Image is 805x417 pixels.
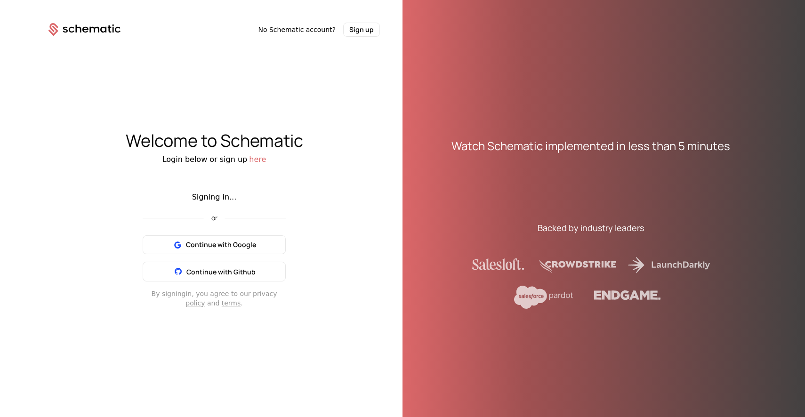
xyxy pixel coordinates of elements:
[186,240,256,249] span: Continue with Google
[258,25,336,34] span: No Schematic account?
[26,131,402,150] div: Welcome to Schematic
[222,299,241,307] a: terms
[538,221,644,234] div: Backed by industry leaders
[185,299,205,307] a: policy
[26,154,402,165] div: Login below or sign up
[186,267,256,276] span: Continue with Github
[249,154,266,165] button: here
[143,235,286,254] button: Continue with Google
[204,215,225,221] span: or
[143,289,286,308] div: By signing in , you agree to our privacy and .
[451,138,730,153] div: Watch Schematic implemented in less than 5 minutes
[143,192,286,203] div: Signing in...
[343,23,380,37] button: Sign up
[143,262,286,281] button: Continue with Github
